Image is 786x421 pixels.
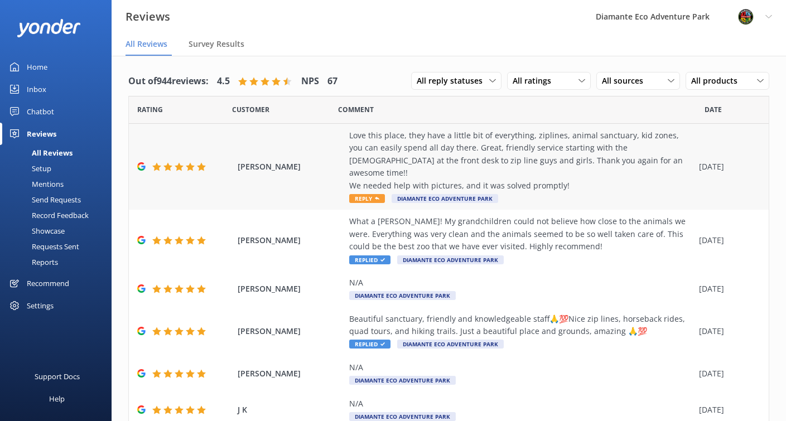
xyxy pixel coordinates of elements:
[238,367,344,380] span: [PERSON_NAME]
[699,161,755,173] div: [DATE]
[349,340,390,349] span: Replied
[349,277,693,289] div: N/A
[513,75,558,87] span: All ratings
[699,325,755,337] div: [DATE]
[35,365,80,388] div: Support Docs
[238,161,344,173] span: [PERSON_NAME]
[128,74,209,89] h4: Out of 944 reviews:
[349,398,693,410] div: N/A
[238,404,344,416] span: J K
[27,56,47,78] div: Home
[126,38,167,50] span: All Reviews
[27,78,46,100] div: Inbox
[7,254,112,270] a: Reports
[699,234,755,246] div: [DATE]
[27,100,54,123] div: Chatbot
[7,254,58,270] div: Reports
[7,239,112,254] a: Requests Sent
[699,283,755,295] div: [DATE]
[7,145,73,161] div: All Reviews
[7,223,112,239] a: Showcase
[349,291,456,300] span: Diamante Eco Adventure Park
[349,313,693,338] div: Beautiful sanctuary, friendly and knowledgeable staff🙏💯Nice zip lines, horseback rides, quad tour...
[7,161,112,176] a: Setup
[7,161,51,176] div: Setup
[238,234,344,246] span: [PERSON_NAME]
[737,8,754,25] img: 831-1756915225.png
[349,412,456,421] span: Diamante Eco Adventure Park
[49,388,65,410] div: Help
[397,340,504,349] span: Diamante Eco Adventure Park
[691,75,744,87] span: All products
[327,74,337,89] h4: 67
[137,104,163,115] span: Date
[338,104,374,115] span: Question
[417,75,489,87] span: All reply statuses
[17,19,81,37] img: yonder-white-logo.png
[349,129,693,192] div: Love this place, they have a little bit of everything, ziplines, animal sanctuary, kid zones, you...
[238,283,344,295] span: [PERSON_NAME]
[126,8,170,26] h3: Reviews
[217,74,230,89] h4: 4.5
[392,194,498,203] span: Diamante Eco Adventure Park
[7,176,64,192] div: Mentions
[7,239,79,254] div: Requests Sent
[349,255,390,264] span: Replied
[349,361,693,374] div: N/A
[232,104,269,115] span: Date
[27,123,56,145] div: Reviews
[27,272,69,294] div: Recommend
[397,255,504,264] span: Diamante Eco Adventure Park
[7,176,112,192] a: Mentions
[349,215,693,253] div: What a [PERSON_NAME]! My grandchildren could not believe how close to the animals we were. Everyt...
[7,223,65,239] div: Showcase
[699,367,755,380] div: [DATE]
[7,145,112,161] a: All Reviews
[7,192,112,207] a: Send Requests
[699,404,755,416] div: [DATE]
[27,294,54,317] div: Settings
[7,192,81,207] div: Send Requests
[7,207,89,223] div: Record Feedback
[189,38,244,50] span: Survey Results
[301,74,319,89] h4: NPS
[349,194,385,203] span: Reply
[238,325,344,337] span: [PERSON_NAME]
[349,376,456,385] span: Diamante Eco Adventure Park
[705,104,722,115] span: Date
[7,207,112,223] a: Record Feedback
[602,75,650,87] span: All sources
